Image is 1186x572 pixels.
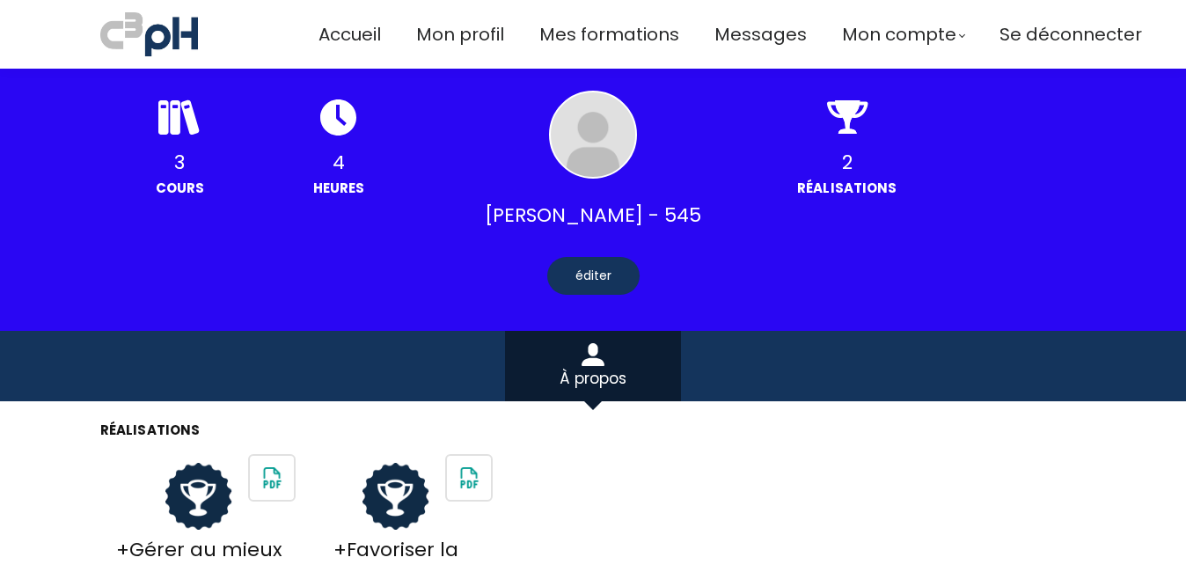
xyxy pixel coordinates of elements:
div: 2 [767,147,926,178]
a: Mes formations [539,20,679,49]
div: heures [260,178,419,198]
a: Accueil [318,20,381,49]
div: À propos [505,366,681,391]
div: 3 [100,147,260,178]
img: certificate.png [362,463,429,530]
a: Mon profil [416,20,504,49]
div: Réalisations [767,178,926,198]
span: Réalisations [100,421,200,439]
a: Se déconnecter [999,20,1142,49]
img: School [447,456,491,500]
img: a70bc7685e0efc0bd0b04b3506828469.jpeg [100,9,198,60]
span: [PERSON_NAME] - 545 [485,200,701,231]
span: Mon compte [842,20,956,49]
div: 4 [260,147,419,178]
a: Messages [714,20,807,49]
img: School [250,456,294,500]
div: éditer [547,257,640,295]
img: certificate.png [165,463,232,530]
div: Cours [100,178,260,198]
